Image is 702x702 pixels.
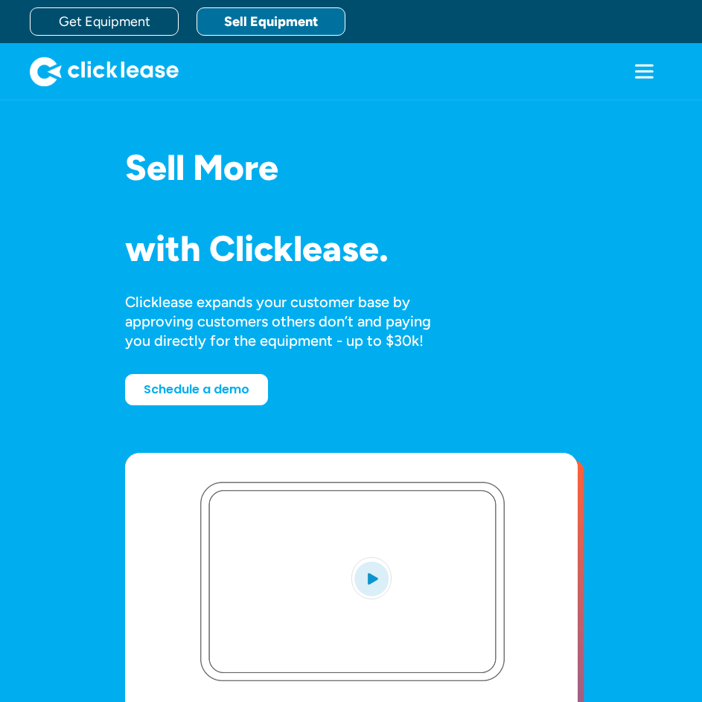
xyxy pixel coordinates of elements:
[125,148,459,187] h1: Sell More
[30,57,179,86] img: Clicklease logo
[125,374,268,405] a: Schedule a demo
[125,292,459,350] div: Clicklease expands your customer base by approving customers others don’t and paying you directly...
[30,57,179,86] a: home
[351,557,392,599] img: Blue play button logo on a light blue circular background
[616,43,672,100] div: menu
[197,7,345,36] a: Sell Equipment
[125,229,459,268] h1: with Clicklease.
[30,7,179,36] a: Get Equipment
